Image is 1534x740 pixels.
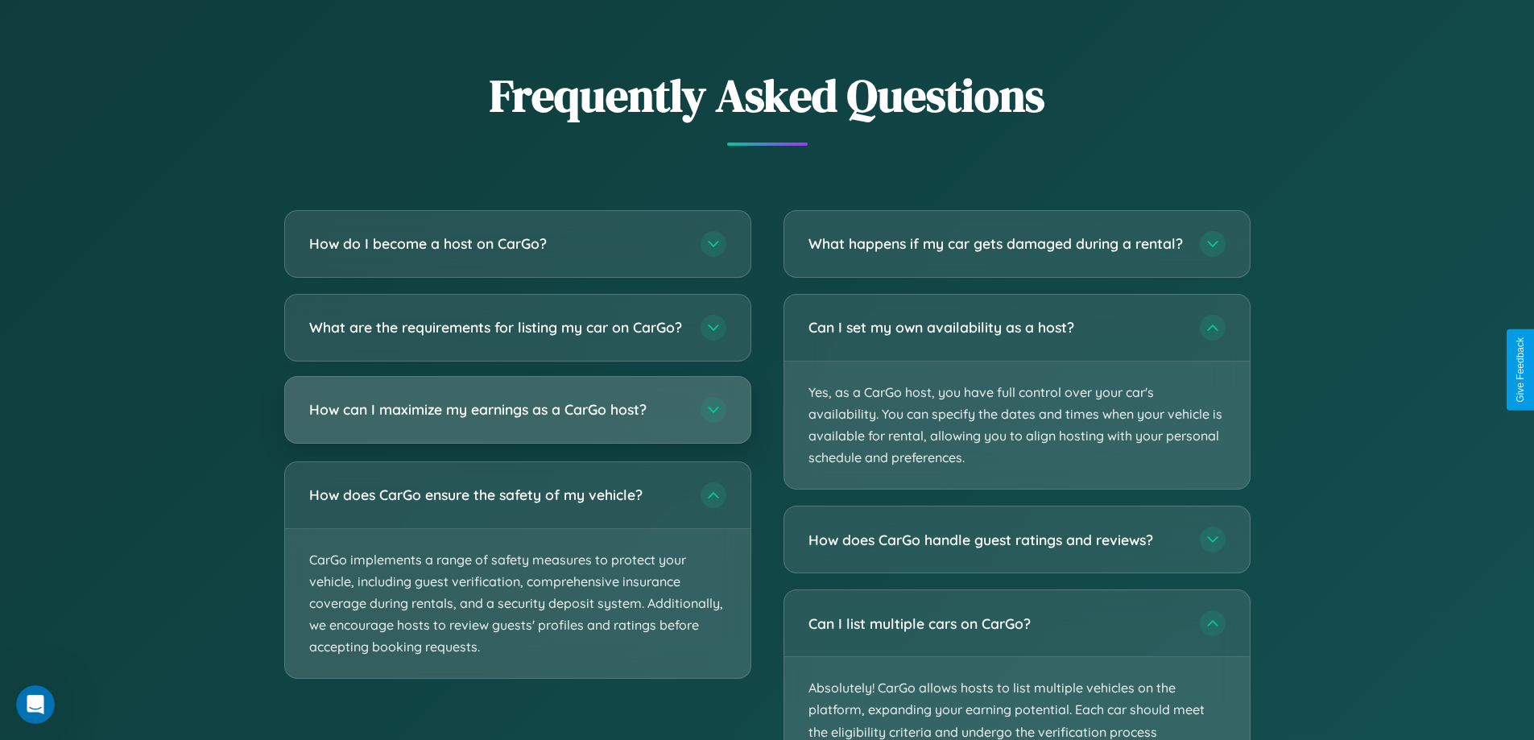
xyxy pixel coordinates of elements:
[808,317,1184,337] h3: Can I set my own availability as a host?
[309,234,684,254] h3: How do I become a host on CarGo?
[808,530,1184,550] h3: How does CarGo handle guest ratings and reviews?
[808,234,1184,254] h3: What happens if my car gets damaged during a rental?
[285,529,750,679] p: CarGo implements a range of safety measures to protect your vehicle, including guest verification...
[1515,337,1526,403] div: Give Feedback
[784,362,1250,490] p: Yes, as a CarGo host, you have full control over your car's availability. You can specify the dat...
[16,685,55,724] iframe: Intercom live chat
[309,317,684,337] h3: What are the requirements for listing my car on CarGo?
[309,485,684,505] h3: How does CarGo ensure the safety of my vehicle?
[808,614,1184,634] h3: Can I list multiple cars on CarGo?
[309,399,684,420] h3: How can I maximize my earnings as a CarGo host?
[284,64,1251,126] h2: Frequently Asked Questions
